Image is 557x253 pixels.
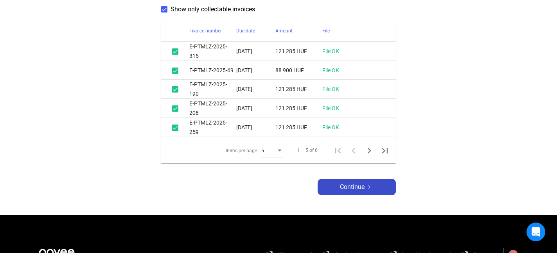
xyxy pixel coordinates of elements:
[275,26,293,36] div: Amount
[189,42,236,61] td: E-PTMLZ-2025-315
[236,26,275,36] div: Due date
[261,146,283,155] mat-select: Items per page:
[322,67,339,73] a: File OK
[297,146,318,155] div: 1 – 5 of 6
[322,86,339,92] a: File OK
[236,42,275,61] td: [DATE]
[322,124,339,130] a: File OK
[526,223,545,241] div: Open Intercom Messenger
[189,26,222,36] div: Invoice number
[261,148,264,153] span: 5
[236,80,275,99] td: [DATE]
[322,26,330,36] div: File
[340,182,365,192] span: Continue
[322,48,339,54] a: File OK
[322,26,386,36] div: File
[236,118,275,137] td: [DATE]
[236,26,255,36] div: Due date
[346,143,361,158] button: Previous page
[377,143,393,158] button: Last page
[226,146,258,155] div: Items per page:
[330,143,346,158] button: First page
[189,61,236,80] td: E-PTMLZ-2025-69
[275,99,322,118] td: 121 285 HUF
[318,179,396,195] button: Continuearrow-right-white
[189,99,236,118] td: E-PTMLZ-2025-208
[322,105,339,111] a: File OK
[275,118,322,137] td: 121 285 HUF
[171,5,255,14] span: Show only collectable invoices
[365,185,374,189] img: arrow-right-white
[189,26,236,36] div: Invoice number
[275,42,322,61] td: 121 285 HUF
[361,143,377,158] button: Next page
[189,118,236,137] td: E-PTMLZ-2025-259
[236,61,275,80] td: [DATE]
[275,26,322,36] div: Amount
[275,61,322,80] td: 88 900 HUF
[189,80,236,99] td: E-PTMLZ-2025-190
[275,80,322,99] td: 121 285 HUF
[236,99,275,118] td: [DATE]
